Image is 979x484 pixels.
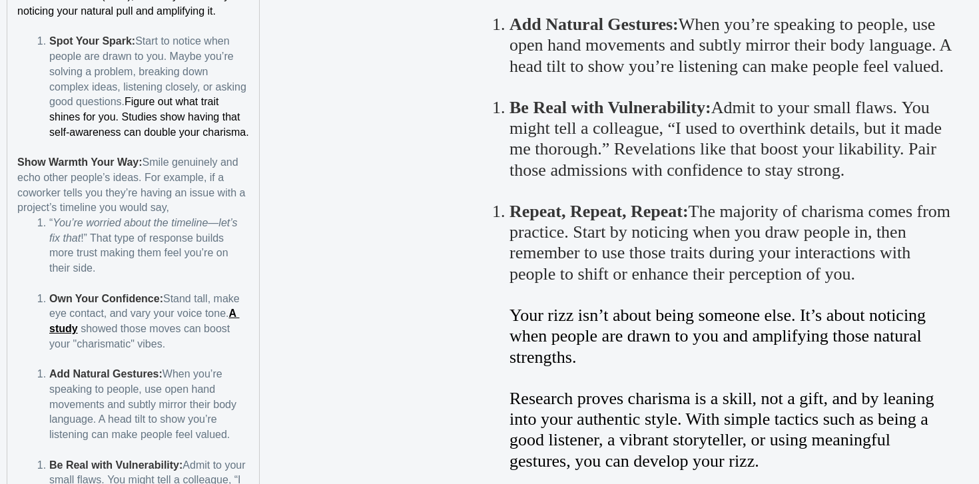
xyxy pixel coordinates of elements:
strong: Show Warmth Your Way: [17,156,143,168]
span: !” That type of response builds more trust making them feel you’re on their side. [49,232,231,274]
span: When you’re speaking to people, use open hand movements and subtly mirror their body language. A ... [49,368,239,440]
em: You’re worried about the timeline—let’s fix that [49,217,240,244]
strong: Own Your Confidence: [49,293,163,304]
strong: Add Natural Gestures: [49,368,163,379]
span: You might tell a colleague, “I used to overthink details, but it made me thorough.” Revelations l... [509,98,942,180]
strong: Be Real with Vulnerability: [49,459,182,471]
li: “ [33,216,249,276]
span: Your rizz isn’t about being someone else. It’s about noticing when people are drawn to you and am... [509,306,926,366]
span: showed those moves can boost your "charismatic" vibes. [49,323,233,350]
span: Start to notice when people are drawn to you. Maybe you’re solving a problem, breaking down compl... [49,35,249,107]
span: Admit to your small flaws. [711,98,897,117]
strong: Repeat, Repeat, Repeat: [509,202,689,221]
span: Research proves charisma is a skill, not a gift, and by leaning into your authentic style. With s... [509,389,934,471]
span: When you’re speaking to people, use open hand movements and subtly mirror their body language. A ... [509,15,951,75]
span: The majority of charisma comes from practice. Start by noticing when you draw people in, then rem... [509,202,950,284]
strong: Be Real with Vulnerability: [509,98,711,117]
strong: Spot Your Spark: [49,35,135,47]
span: Figure out what trait shines for you. Studies show having that self-awareness can double your cha... [49,96,249,137]
strong: Add Natural Gestures: [509,15,679,34]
